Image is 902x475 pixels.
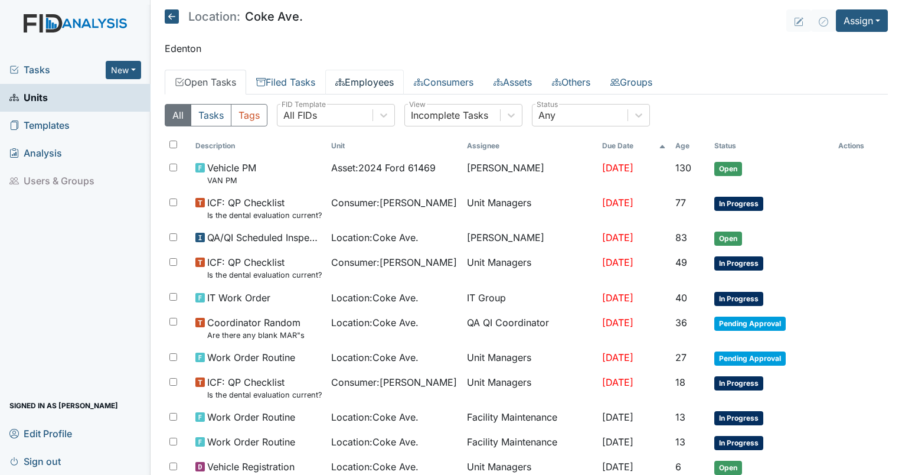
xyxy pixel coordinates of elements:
span: [DATE] [602,352,633,363]
span: 13 [675,436,685,448]
span: Asset : 2024 Ford 61469 [331,161,436,175]
span: Location : Coke Ave. [331,435,419,449]
span: Open [714,232,742,246]
span: Consumer : [PERSON_NAME] [331,375,457,389]
span: Pending Approval [714,352,786,366]
span: Consumer : [PERSON_NAME] [331,196,457,210]
span: 6 [675,461,681,473]
small: Is the dental evaluation current? (document the date, oral rating, and goal # if needed in the co... [207,389,322,401]
span: ICF: QP Checklist Is the dental evaluation current? (document the date, oral rating, and goal # i... [207,255,322,281]
th: Toggle SortBy [597,136,671,156]
span: Signed in as [PERSON_NAME] [9,396,118,415]
h5: Coke Ave. [165,9,303,24]
td: IT Group [462,286,598,311]
span: Sign out [9,452,61,470]
span: [DATE] [602,436,633,448]
span: 49 [675,256,687,268]
th: Toggle SortBy [326,136,462,156]
span: Units [9,89,48,107]
span: 27 [675,352,687,363]
span: [DATE] [602,376,633,388]
a: Employees [325,70,404,95]
span: Location : Coke Ave. [331,410,419,424]
small: Is the dental evaluation current? (document the date, oral rating, and goal # if needed in the co... [207,269,322,281]
span: Work Order Routine [207,435,295,449]
td: Unit Managers [462,370,598,405]
span: ICF: QP Checklist Is the dental evaluation current? (document the date, oral rating, and goal # i... [207,196,322,221]
input: Toggle All Rows Selected [169,141,177,148]
button: Assign [836,9,888,32]
span: [DATE] [602,162,633,174]
a: Assets [483,70,542,95]
a: Tasks [9,63,106,77]
span: Open [714,162,742,176]
td: QA QI Coordinator [462,311,598,346]
th: Toggle SortBy [710,136,834,156]
span: [DATE] [602,317,633,328]
small: VAN PM [207,175,256,186]
th: Toggle SortBy [191,136,326,156]
span: Location : Coke Ave. [331,315,419,330]
span: Location : Coke Ave. [331,350,419,365]
a: Filed Tasks [246,70,325,95]
button: Tasks [191,104,231,126]
td: [PERSON_NAME] [462,226,598,250]
span: Vehicle PM VAN PM [207,161,256,186]
th: Toggle SortBy [671,136,710,156]
span: Location: [188,11,240,22]
p: Edenton [165,41,888,56]
td: Facility Maintenance [462,405,598,430]
td: Unit Managers [462,250,598,285]
td: Unit Managers [462,191,598,226]
span: Pending Approval [714,317,786,331]
a: Open Tasks [165,70,246,95]
div: Any [538,108,555,122]
span: [DATE] [602,197,633,209]
span: In Progress [714,436,763,450]
span: Work Order Routine [207,410,295,424]
span: In Progress [714,376,763,391]
span: 36 [675,317,687,328]
span: IT Work Order [207,291,270,305]
span: [DATE] [602,232,633,243]
span: Analysis [9,144,62,162]
th: Assignee [462,136,598,156]
span: 40 [675,292,687,304]
small: Is the dental evaluation current? (document the date, oral rating, and goal # if needed in the co... [207,210,322,221]
span: QA/QI Scheduled Inspection [207,230,322,245]
span: 83 [675,232,687,243]
button: All [165,104,191,126]
a: Others [542,70,600,95]
span: Work Order Routine [207,350,295,365]
div: All FIDs [283,108,317,122]
span: Edit Profile [9,424,72,443]
button: New [106,61,141,79]
th: Actions [834,136,888,156]
a: Groups [600,70,662,95]
td: [PERSON_NAME] [462,156,598,191]
span: Location : Coke Ave. [331,460,419,474]
div: Type filter [165,104,267,126]
span: 130 [675,162,691,174]
span: ICF: QP Checklist Is the dental evaluation current? (document the date, oral rating, and goal # i... [207,375,322,401]
span: Coordinator Random Are there any blank MAR"s [207,315,305,341]
span: Location : Coke Ave. [331,291,419,305]
span: [DATE] [602,292,633,304]
small: Are there any blank MAR"s [207,330,305,341]
span: [DATE] [602,461,633,473]
button: Tags [231,104,267,126]
span: [DATE] [602,256,633,268]
td: Unit Managers [462,346,598,370]
span: 13 [675,411,685,423]
span: In Progress [714,411,763,425]
span: In Progress [714,292,763,306]
span: Consumer : [PERSON_NAME] [331,255,457,269]
span: Open [714,461,742,475]
span: 77 [675,197,686,209]
span: In Progress [714,256,763,271]
span: Location : Coke Ave. [331,230,419,245]
td: Facility Maintenance [462,430,598,455]
span: 18 [675,376,685,388]
a: Consumers [404,70,483,95]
